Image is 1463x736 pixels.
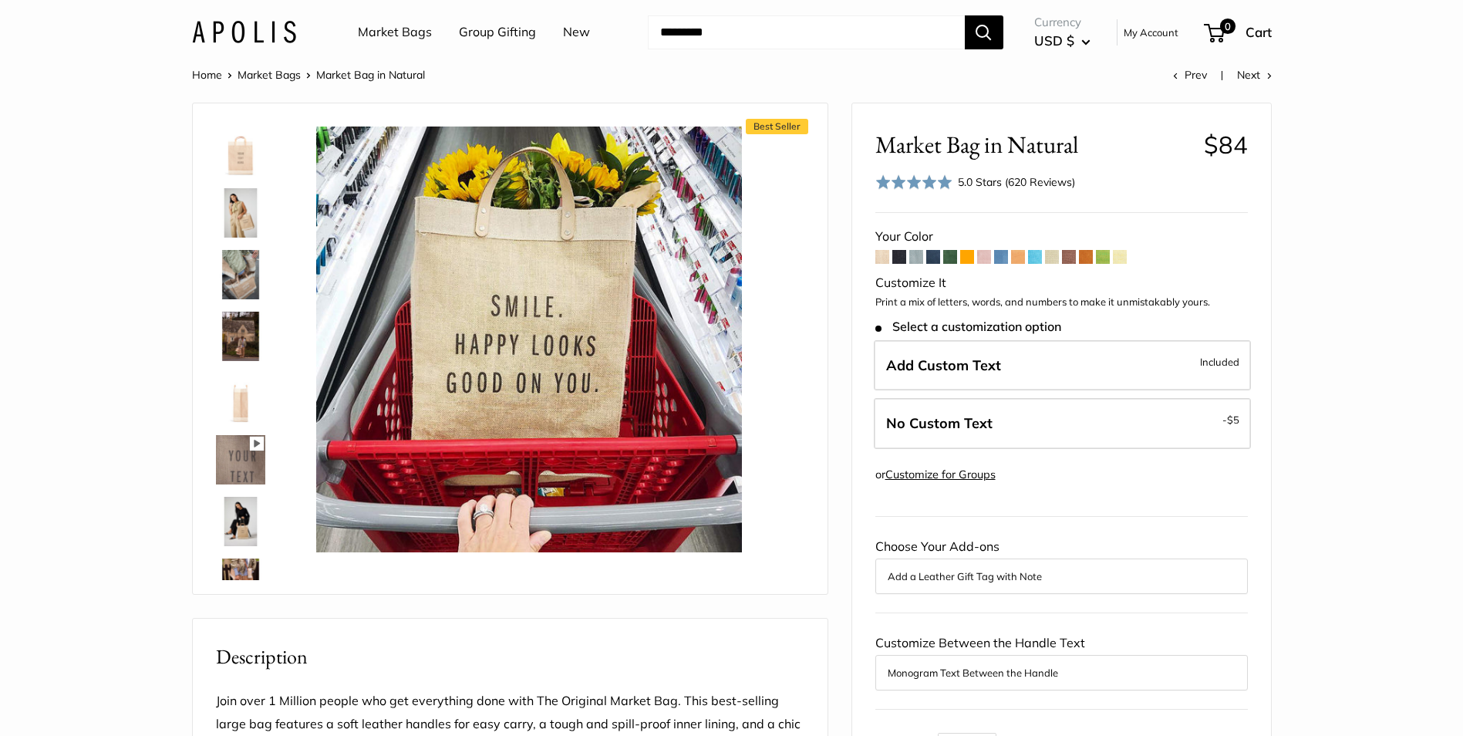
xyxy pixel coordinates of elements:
span: Market Bag in Natural [316,68,425,82]
a: My Account [1124,23,1178,42]
span: Market Bag in Natural [875,130,1192,159]
a: description_13" wide, 18" high, 8" deep; handles: 3.5" [213,370,268,426]
a: New [563,21,590,44]
div: Choose Your Add-ons [875,535,1248,594]
a: Home [192,68,222,82]
span: Add Custom Text [886,356,1001,374]
button: Add a Leather Gift Tag with Note [888,567,1235,586]
img: Market Bag in Natural [216,127,265,176]
span: Included [1200,353,1239,371]
img: description_13" wide, 18" high, 8" deep; handles: 3.5" [216,373,265,423]
img: Apolis [192,21,296,43]
span: Select a customization option [875,319,1061,334]
a: Next [1237,68,1272,82]
button: USD $ [1034,29,1091,53]
div: Your Color [875,225,1248,248]
span: 0 [1219,19,1235,34]
div: 5.0 Stars (620 Reviews) [875,171,1076,194]
span: - [1222,410,1239,429]
h2: Description [216,642,804,672]
a: Market Bag in Natural [213,555,268,611]
label: Leave Blank [874,398,1251,449]
a: Market Bag in Natural [213,309,268,364]
div: 5.0 Stars (620 Reviews) [958,174,1075,191]
a: Market Bags [238,68,301,82]
a: Market Bag in Natural [213,123,268,179]
div: Customize It [875,272,1248,295]
input: Search... [648,15,965,49]
span: $84 [1204,130,1248,160]
img: Market Bag in Natural [316,127,742,552]
img: Market Bag in Natural [216,435,265,484]
button: Search [965,15,1003,49]
div: Customize Between the Handle Text [875,632,1248,690]
a: Market Bag in Natural [213,247,268,302]
span: Currency [1034,12,1091,33]
img: Market Bag in Natural [216,312,265,361]
span: No Custom Text [886,414,993,432]
img: Market Bag in Natural [216,250,265,299]
div: or [875,464,996,485]
img: Market Bag in Natural [216,497,265,546]
span: Best Seller [746,119,808,134]
a: Market Bag in Natural [213,432,268,488]
a: Group Gifting [459,21,536,44]
a: Customize for Groups [885,468,996,481]
nav: Breadcrumb [192,65,425,85]
p: Print a mix of letters, words, and numbers to make it unmistakably yours. [875,295,1248,310]
a: Market Bag in Natural [213,494,268,549]
span: Cart [1246,24,1272,40]
span: $5 [1227,414,1239,426]
a: Market Bags [358,21,432,44]
a: 0 Cart [1205,20,1272,45]
a: Prev [1173,68,1207,82]
label: Add Custom Text [874,340,1251,391]
img: Market Bag in Natural [216,188,265,238]
img: Market Bag in Natural [216,559,265,608]
span: USD $ [1034,32,1074,49]
a: Market Bag in Natural [213,185,268,241]
button: Monogram Text Between the Handle [888,663,1235,682]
